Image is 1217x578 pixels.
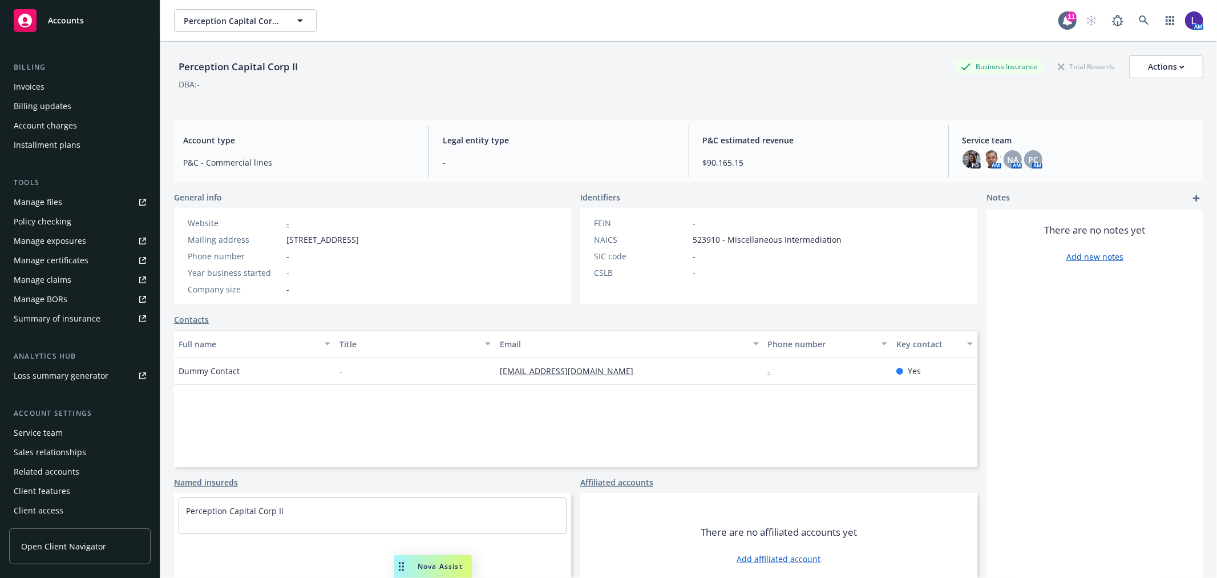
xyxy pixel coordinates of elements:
div: CSLB [594,267,688,279]
div: Client access [14,501,63,520]
a: Client access [9,501,151,520]
span: General info [174,191,222,203]
div: Policy checking [14,212,71,231]
a: Account charges [9,117,151,135]
a: Add new notes [1066,251,1123,263]
button: Perception Capital Corp II [174,9,317,32]
div: Drag to move [394,555,409,578]
a: Summary of insurance [9,310,151,328]
button: Full name [174,330,335,358]
div: Key contact [896,338,960,350]
div: Phone number [188,250,282,262]
a: Manage certificates [9,251,151,270]
button: Actions [1129,55,1203,78]
a: Related accounts [9,463,151,481]
span: P&C estimated revenue [703,134,935,146]
span: Yes [908,365,921,377]
div: Perception Capital Corp II [174,59,302,74]
div: Company size [188,283,282,295]
div: Manage claims [14,271,71,289]
span: - [286,250,289,262]
span: - [286,267,289,279]
div: Account charges [14,117,77,135]
button: Title [335,330,496,358]
span: - [443,156,674,168]
span: Nova Assist [418,561,463,571]
div: SIC code [594,250,688,262]
div: Manage files [14,193,62,211]
a: Billing updates [9,97,151,115]
a: Perception Capital Corp II [186,505,284,516]
div: Title [339,338,479,350]
a: Named insureds [174,476,238,488]
div: Tools [9,177,151,188]
a: Switch app [1159,9,1182,32]
button: Email [495,330,763,358]
div: NAICS [594,234,688,246]
a: Accounts [9,5,151,37]
span: Open Client Navigator [21,540,106,552]
div: Total Rewards [1052,59,1120,74]
div: Installment plans [14,136,80,154]
a: Affiliated accounts [580,476,653,488]
div: 11 [1066,11,1077,22]
button: Phone number [763,330,892,358]
span: - [693,217,696,229]
button: Key contact [892,330,977,358]
a: Loss summary generator [9,367,151,385]
span: - [339,365,342,377]
span: NA [1007,154,1018,166]
a: Add affiliated account [737,553,821,565]
div: Business Insurance [955,59,1043,74]
div: Billing updates [14,97,71,115]
span: Accounts [48,16,84,25]
a: - [286,218,289,228]
span: Notes [986,191,1010,205]
div: Analytics hub [9,351,151,362]
div: Account settings [9,408,151,419]
div: FEIN [594,217,688,229]
a: Contacts [174,314,209,326]
a: Manage claims [9,271,151,289]
a: Client features [9,482,151,500]
div: Year business started [188,267,282,279]
div: Manage exposures [14,232,86,250]
div: Loss summary generator [14,367,108,385]
div: Related accounts [14,463,79,481]
a: Manage files [9,193,151,211]
div: Service team [14,424,63,442]
span: 523910 - Miscellaneous Intermediation [693,234,842,246]
a: [EMAIL_ADDRESS][DOMAIN_NAME] [500,366,642,376]
a: add [1190,191,1203,205]
img: photo [1185,11,1203,30]
a: Start snowing [1080,9,1103,32]
a: Search [1133,9,1155,32]
div: Manage certificates [14,251,88,270]
a: Manage exposures [9,232,151,250]
span: Dummy Contact [179,365,240,377]
div: Website [188,217,282,229]
span: There are no affiliated accounts yet [701,525,857,539]
span: Legal entity type [443,134,674,146]
span: Perception Capital Corp II [184,15,282,27]
span: - [286,283,289,295]
div: Billing [9,62,151,73]
div: DBA: - [179,78,200,90]
span: P&C - Commercial lines [183,156,415,168]
div: Mailing address [188,234,282,246]
span: Account type [183,134,415,146]
a: Service team [9,424,151,442]
span: PC [1028,154,1038,166]
a: - [768,366,780,376]
a: Invoices [9,78,151,96]
div: Client features [14,482,70,500]
span: [STREET_ADDRESS] [286,234,359,246]
img: photo [983,150,1001,168]
div: Email [500,338,746,350]
button: Nova Assist [394,555,472,578]
div: Sales relationships [14,443,86,461]
div: Invoices [14,78,45,96]
div: Full name [179,338,318,350]
a: Policy checking [9,212,151,231]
